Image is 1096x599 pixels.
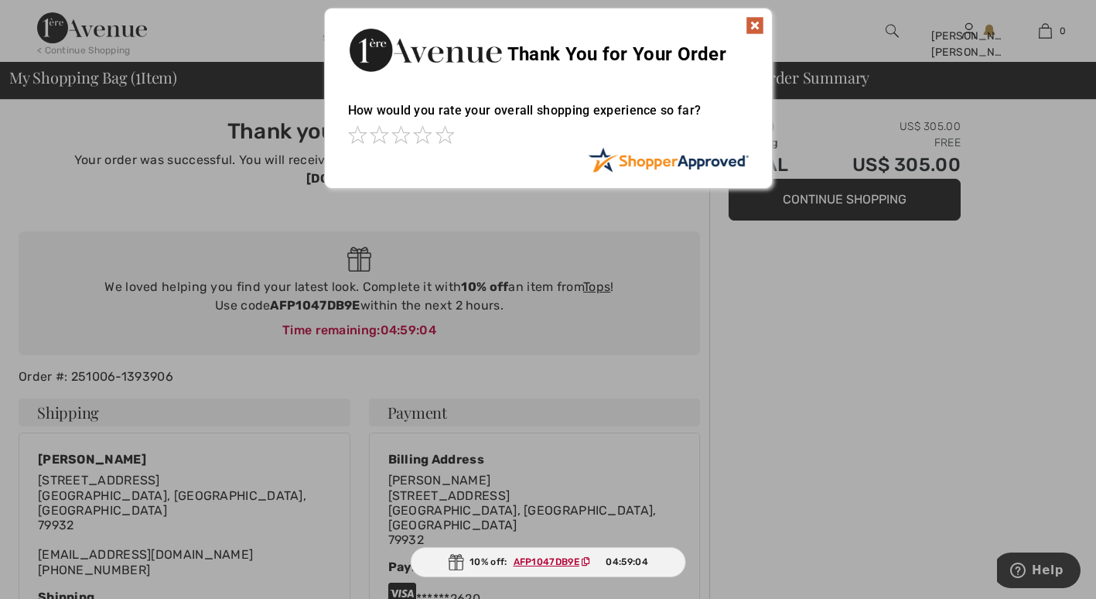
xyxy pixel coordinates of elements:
img: Gift.svg [448,554,463,570]
div: How would you rate your overall shopping experience so far? [348,87,749,147]
img: x [746,16,764,35]
ins: AFP1047DB9E [514,556,579,567]
img: Thank You for Your Order [348,24,503,76]
span: Help [35,11,67,25]
div: 10% off: [410,547,686,577]
span: Thank You for Your Order [507,43,726,65]
span: 04:59:04 [606,555,647,569]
